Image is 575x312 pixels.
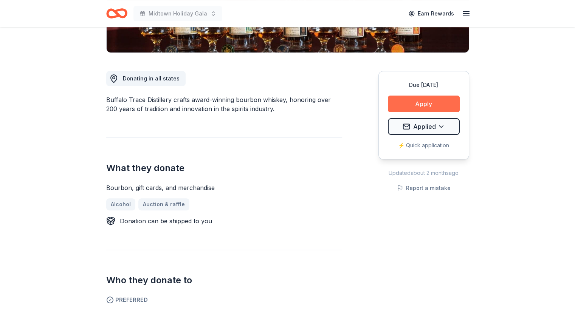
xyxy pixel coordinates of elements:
[388,80,460,90] div: Due [DATE]
[149,9,207,18] span: Midtown Holiday Gala
[404,7,459,20] a: Earn Rewards
[388,96,460,112] button: Apply
[388,141,460,150] div: ⚡️ Quick application
[106,198,135,210] a: Alcohol
[106,5,127,22] a: Home
[106,183,342,192] div: Bourbon, gift cards, and merchandise
[378,168,469,178] div: Updated about 2 months ago
[123,75,180,82] span: Donating in all states
[138,198,189,210] a: Auction & raffle
[133,6,222,21] button: Midtown Holiday Gala
[106,295,342,304] span: Preferred
[106,274,342,286] h2: Who they donate to
[120,216,212,226] div: Donation can be shipped to you
[397,184,451,193] button: Report a mistake
[388,118,460,135] button: Applied
[106,95,342,113] div: Buffalo Trace Distillery crafts award-winning bourbon whiskey, honoring over 200 years of traditi...
[106,162,342,174] h2: What they donate
[413,122,436,131] span: Applied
